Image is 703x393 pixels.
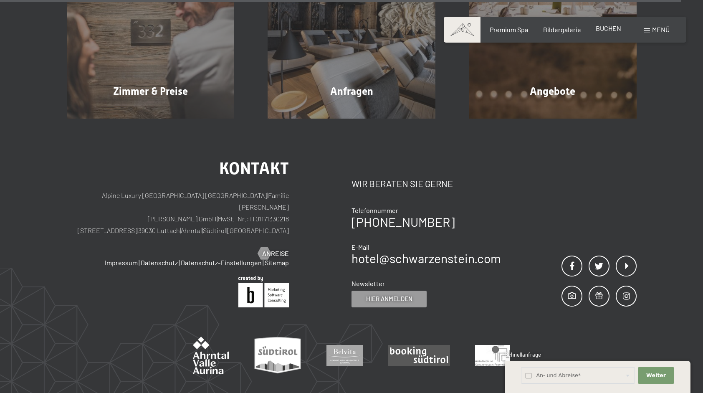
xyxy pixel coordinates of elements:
a: Datenschutz-Einstellungen [181,259,262,266]
span: Wir beraten Sie gerne [351,178,453,189]
span: | [226,226,227,234]
a: Datenschutz [141,259,178,266]
span: Kontakt [219,159,289,178]
span: Hier anmelden [366,294,412,303]
a: hotel@schwarzenstein.com [351,251,501,266]
span: Zimmer & Preise [113,85,188,97]
span: Anreise [262,249,289,258]
span: | [179,259,180,266]
span: Menü [652,25,670,33]
span: Newsletter [351,279,385,287]
span: | [202,226,203,234]
img: Brandnamic GmbH | Leading Hospitality Solutions [238,276,289,307]
a: [PHONE_NUMBER] [351,214,455,229]
span: Anfragen [330,85,373,97]
a: Anreise [258,249,289,258]
span: | [139,259,140,266]
p: Alpine Luxury [GEOGRAPHIC_DATA] [GEOGRAPHIC_DATA] Familie [PERSON_NAME] [PERSON_NAME] GmbH MwSt.-... [67,190,289,236]
a: Premium Spa [490,25,528,33]
span: Telefonnummer [351,206,398,214]
span: Schnellanfrage [505,351,541,358]
a: Impressum [105,259,138,266]
span: | [267,191,268,199]
span: Weiter [646,372,666,379]
span: Angebote [530,85,575,97]
a: BUCHEN [596,24,621,32]
button: Weiter [638,367,674,384]
a: Bildergalerie [543,25,581,33]
span: | [137,226,138,234]
span: E-Mail [351,243,369,251]
a: Sitemap [265,259,289,266]
span: | [263,259,264,266]
span: | [180,226,181,234]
